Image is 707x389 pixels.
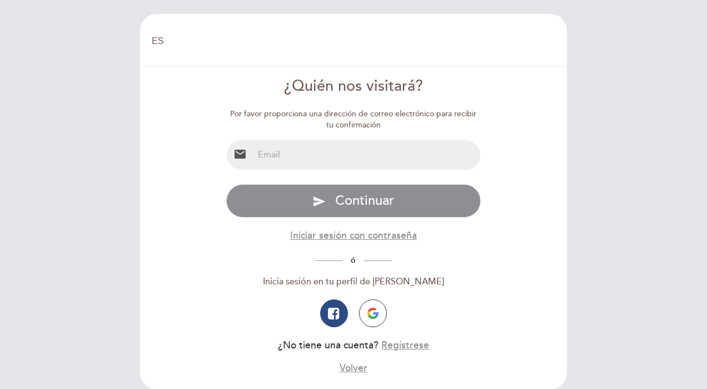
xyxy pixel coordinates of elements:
[226,109,481,131] div: Por favor proporciona una dirección de correo electrónico para recibir tu confirmación
[226,76,481,97] div: ¿Quién nos visitará?
[226,184,481,218] button: send Continuar
[340,361,367,375] button: Volver
[312,195,326,208] i: send
[367,308,379,319] img: icon-google.png
[278,339,379,351] span: ¿No tiene una cuenta?
[335,193,394,209] span: Continuar
[381,338,429,352] button: Regístrese
[226,275,481,288] div: Inicia sesión en tu perfil de [PERSON_NAME]
[342,255,364,265] span: ó
[290,229,417,243] button: Iniciar sesión con contraseña
[253,140,481,170] input: Email
[233,147,247,161] i: email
